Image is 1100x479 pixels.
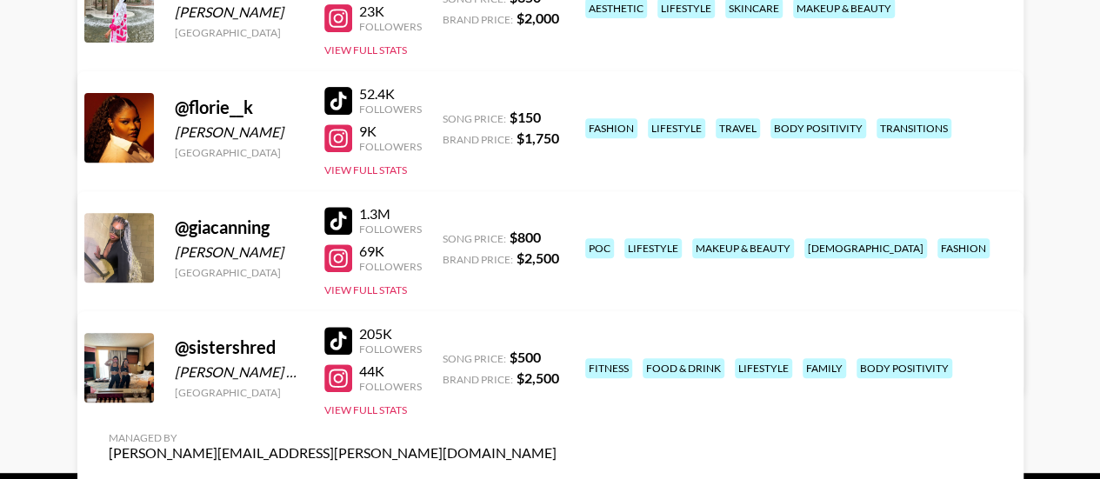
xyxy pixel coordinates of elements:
[517,369,559,386] strong: $ 2,500
[359,103,422,116] div: Followers
[324,403,407,416] button: View Full Stats
[175,363,303,381] div: [PERSON_NAME] & [PERSON_NAME]
[443,112,506,125] span: Song Price:
[359,85,422,103] div: 52.4K
[937,238,990,258] div: fashion
[585,238,614,258] div: poc
[517,10,559,26] strong: $ 2,000
[359,205,422,223] div: 1.3M
[359,325,422,343] div: 205K
[359,20,422,33] div: Followers
[359,260,422,273] div: Followers
[175,336,303,358] div: @ sistershred
[359,363,422,380] div: 44K
[517,249,559,266] strong: $ 2,500
[175,26,303,39] div: [GEOGRAPHIC_DATA]
[443,13,513,26] span: Brand Price:
[735,358,792,378] div: lifestyle
[324,283,407,296] button: View Full Stats
[624,238,682,258] div: lifestyle
[109,431,557,444] div: Managed By
[804,238,927,258] div: [DEMOGRAPHIC_DATA]
[857,358,952,378] div: body positivity
[443,352,506,365] span: Song Price:
[359,123,422,140] div: 9K
[770,118,866,138] div: body positivity
[510,349,541,365] strong: $ 500
[175,266,303,279] div: [GEOGRAPHIC_DATA]
[175,216,303,238] div: @ giacanning
[643,358,724,378] div: food & drink
[803,358,846,378] div: family
[359,243,422,260] div: 69K
[359,343,422,356] div: Followers
[175,3,303,21] div: [PERSON_NAME]
[585,358,632,378] div: fitness
[324,163,407,176] button: View Full Stats
[443,133,513,146] span: Brand Price:
[692,238,794,258] div: makeup & beauty
[510,229,541,245] strong: $ 800
[359,140,422,153] div: Followers
[175,123,303,141] div: [PERSON_NAME]
[443,232,506,245] span: Song Price:
[443,373,513,386] span: Brand Price:
[716,118,760,138] div: travel
[175,96,303,118] div: @ florie__k
[175,146,303,159] div: [GEOGRAPHIC_DATA]
[359,3,422,20] div: 23K
[175,386,303,399] div: [GEOGRAPHIC_DATA]
[359,380,422,393] div: Followers
[324,43,407,57] button: View Full Stats
[517,130,559,146] strong: $ 1,750
[443,253,513,266] span: Brand Price:
[175,243,303,261] div: [PERSON_NAME]
[648,118,705,138] div: lifestyle
[510,109,541,125] strong: $ 150
[109,444,557,462] div: [PERSON_NAME][EMAIL_ADDRESS][PERSON_NAME][DOMAIN_NAME]
[585,118,637,138] div: fashion
[877,118,951,138] div: transitions
[359,223,422,236] div: Followers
